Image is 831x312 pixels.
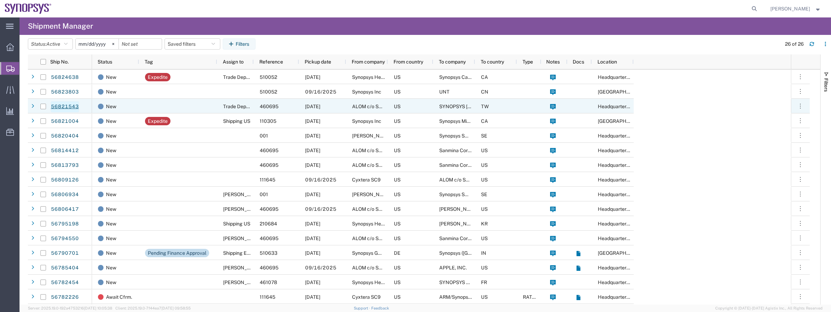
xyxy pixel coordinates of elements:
[394,221,401,226] span: US
[259,59,283,65] span: Reference
[439,133,487,139] span: Synopsys Sweden AB
[223,250,258,256] span: Shipping EMEA
[260,192,268,197] span: 001
[598,148,643,153] span: Headquarters USSV
[481,280,487,285] span: FR
[260,236,279,241] span: 460695
[394,206,401,212] span: US
[51,101,79,112] a: 56821543
[352,59,385,65] span: From company
[51,131,79,142] a: 56820404
[305,74,320,80] span: 09/15/2025
[394,104,401,109] span: US
[352,294,381,300] span: Cyxtera SC9
[148,117,168,125] div: Expedite
[394,236,401,241] span: US
[51,218,79,230] a: 56795198
[352,250,389,256] span: Synopsys GmbH
[76,39,119,49] input: Not set
[481,236,488,241] span: US
[106,143,116,158] span: New
[223,265,263,270] span: Kris Ford
[394,89,401,95] span: US
[439,206,490,212] span: Javad EMS
[598,162,643,168] span: Headquarters USSV
[352,118,381,124] span: Synopsys Inc
[260,148,279,153] span: 460695
[305,177,336,183] span: 09/16/2025
[223,236,263,241] span: Kris Ford
[148,249,206,257] div: Pending Finance Approval
[148,73,168,81] div: Expedite
[598,236,643,241] span: Headquarters USSV
[305,162,320,168] span: 09/12/2025
[223,59,244,65] span: Assign to
[439,221,516,226] span: Yuhan Hoesa Synopsys Korea
[394,133,401,139] span: US
[481,265,488,270] span: US
[28,17,93,35] h4: Shipment Manager
[439,177,488,183] span: ALOM c/o SYNOPSYS
[50,59,69,65] span: Ship No.
[481,294,488,300] span: US
[106,158,116,172] span: New
[523,59,533,65] span: Type
[394,280,401,285] span: US
[51,189,79,200] a: 56806934
[352,236,401,241] span: ALOM c/o SYNOPSYS
[28,38,73,50] button: Status:Active
[84,306,112,310] span: [DATE] 10:05:38
[305,236,320,241] span: 09/15/2025
[770,5,810,13] span: Caleb Jackson
[439,59,466,65] span: To company
[260,221,277,226] span: 210684
[352,265,401,270] span: ALOM c/o SYNOPSYS
[573,59,584,65] span: Docs
[51,145,79,156] a: 56814412
[305,294,320,300] span: 09/11/2025
[28,306,112,310] span: Server: 2025.19.0-192a4753216
[439,162,486,168] span: Sanmina Corporation
[598,280,643,285] span: Headquarters USSV
[305,250,320,256] span: 09/12/2025
[305,104,320,109] span: 09/18/2025
[223,221,250,226] span: Shipping US
[354,306,371,310] a: Support
[223,118,250,124] span: Shipping US
[51,174,79,186] a: 56809126
[106,275,116,290] span: New
[481,74,488,80] span: CA
[352,133,403,139] span: Javad EMS
[51,116,79,127] a: 56821004
[106,216,116,231] span: New
[598,177,643,183] span: Headquarters USSV
[394,118,401,124] span: US
[598,265,643,270] span: Headquarters USSV
[106,128,116,143] span: New
[223,38,256,50] button: Filters
[260,206,279,212] span: 460695
[481,192,487,197] span: SE
[305,206,336,212] span: 09/16/2025
[223,74,264,80] span: Trade Department
[394,148,401,153] span: US
[106,202,116,216] span: New
[260,162,279,168] span: 460695
[51,204,79,215] a: 56806417
[51,233,79,244] a: 56794550
[260,294,275,300] span: 111645
[598,250,662,256] span: Erfurt DE06
[439,265,467,270] span: APPLE, INC.
[481,59,504,65] span: To country
[305,133,320,139] span: 09/15/2025
[352,280,419,285] span: Synopsys Headquarters USSV
[106,70,116,84] span: New
[598,104,643,109] span: Headquarters USSV
[165,38,220,50] button: Saved filters
[598,74,643,80] span: Headquarters USSV
[260,89,277,95] span: 510052
[260,265,279,270] span: 460695
[106,187,116,202] span: New
[481,221,488,226] span: KR
[481,133,487,139] span: SE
